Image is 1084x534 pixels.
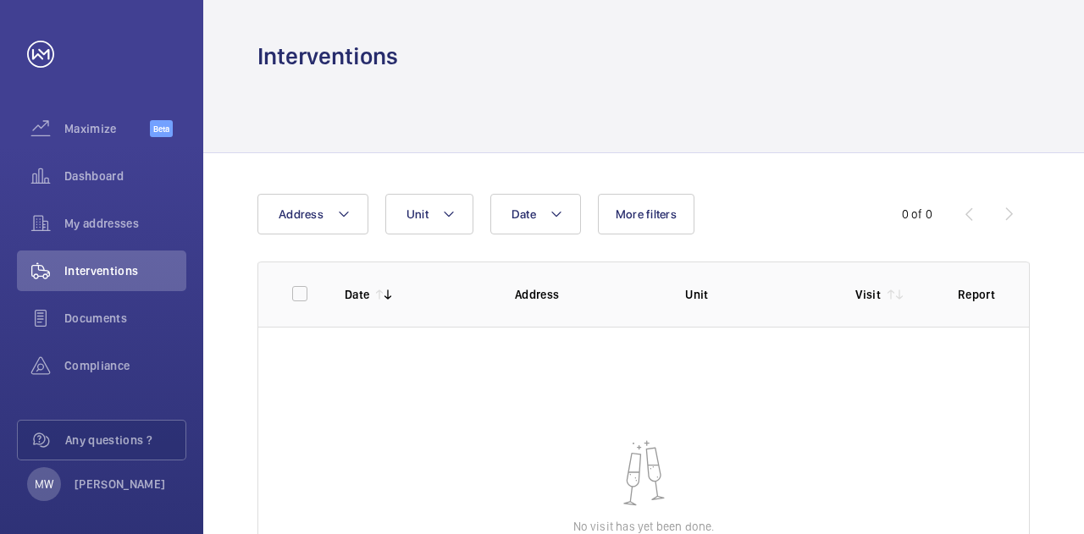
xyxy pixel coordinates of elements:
[257,41,398,72] h1: Interventions
[35,476,53,493] p: MW
[75,476,166,493] p: [PERSON_NAME]
[64,215,186,232] span: My addresses
[279,207,324,221] span: Address
[685,286,828,303] p: Unit
[616,207,677,221] span: More filters
[65,432,185,449] span: Any questions ?
[64,168,186,184] span: Dashboard
[958,286,995,303] p: Report
[150,120,173,137] span: Beta
[64,120,150,137] span: Maximize
[490,194,581,234] button: Date
[902,206,932,223] div: 0 of 0
[345,286,369,303] p: Date
[385,194,473,234] button: Unit
[598,194,694,234] button: More filters
[855,286,881,303] p: Visit
[515,286,658,303] p: Address
[512,207,536,221] span: Date
[406,207,429,221] span: Unit
[64,310,186,327] span: Documents
[64,357,186,374] span: Compliance
[64,262,186,279] span: Interventions
[257,194,368,234] button: Address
